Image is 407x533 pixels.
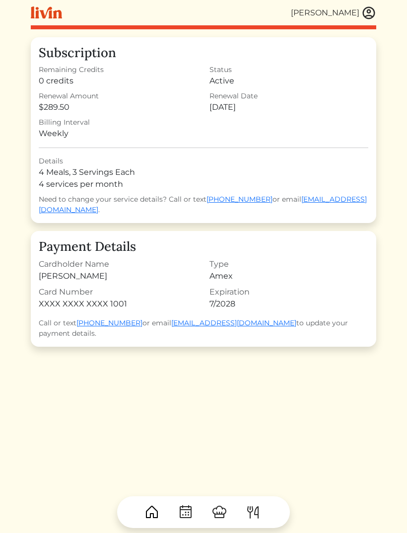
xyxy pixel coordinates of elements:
[39,101,198,113] div: $289.50
[39,166,368,178] div: 4 Meals, 3 Servings Each
[209,75,368,87] div: Active
[209,91,368,101] div: Renewal Date
[39,258,198,270] div: Cardholder Name
[31,6,62,19] img: livin-logo-a0d97d1a881af30f6274990eb6222085a2533c92bbd1e4f22c21b4f0d0e3210c.svg
[39,178,368,190] div: 4 services per month
[39,75,198,87] div: 0 credits
[291,7,359,19] div: [PERSON_NAME]
[39,298,198,310] div: XXXX XXXX XXXX 1001
[206,195,272,204] a: [PHONE_NUMBER]
[39,239,368,254] h3: Payment Details
[39,91,198,101] div: Renewal Amount
[209,298,368,310] div: 7/2028
[211,504,227,520] img: ChefHat-a374fb509e4f37eb0702ca99f5f64f3b6956810f32a249b33092029f8484b388.svg
[144,504,160,520] img: House-9bf13187bcbb5817f509fe5e7408150f90897510c4275e13d0d5fca38e0b5951.svg
[209,286,368,298] div: Expiration
[361,5,376,20] img: user_account-e6e16d2ec92f44fc35f99ef0dc9cddf60790bfa021a6ecb1c896eb5d2907b31c.svg
[39,194,368,215] div: Need to change your service details? Call or text or email .
[209,258,368,270] div: Type
[209,65,368,75] div: Status
[39,45,368,61] h3: Subscription
[39,195,367,214] a: [EMAIL_ADDRESS][DOMAIN_NAME]
[39,270,198,282] div: [PERSON_NAME]
[39,117,203,128] div: Billing Interval
[76,318,142,327] a: [PHONE_NUMBER]
[171,318,296,327] a: [EMAIL_ADDRESS][DOMAIN_NAME]
[39,286,198,298] div: Card Number
[39,318,368,339] div: Call or text or email to update your payment details.
[39,128,203,140] div: Weekly
[178,504,194,520] img: CalendarDots-5bcf9d9080389f2a281d69619e1c85352834be518fbc73d9501aef674afc0d57.svg
[209,101,368,113] div: [DATE]
[39,65,198,75] div: Remaining Credits
[245,504,261,520] img: ForkKnife-55491504ffdb50bab0c1e09e7649658475375261d09fd45db06cec23bce548bf.svg
[39,156,368,166] div: Details
[209,270,368,282] div: Amex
